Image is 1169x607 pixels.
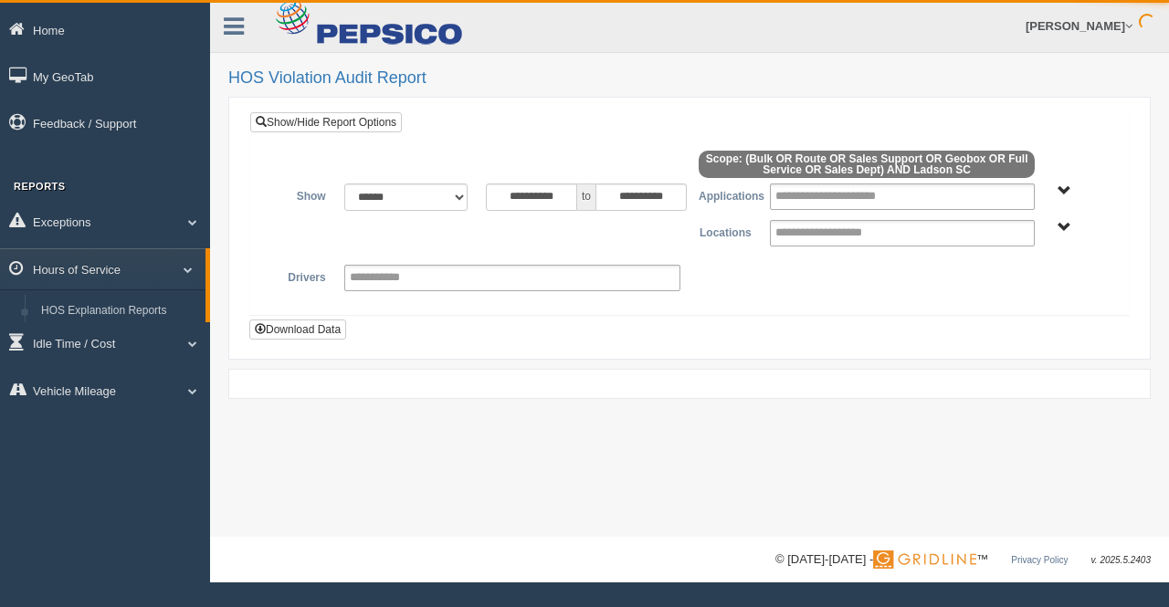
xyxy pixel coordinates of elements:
[775,550,1151,570] div: © [DATE]-[DATE] - ™
[1011,555,1068,565] a: Privacy Policy
[264,183,335,205] label: Show
[873,550,976,569] img: Gridline
[577,183,595,211] span: to
[228,69,1151,88] h2: HOS Violation Audit Report
[33,295,205,328] a: HOS Explanation Reports
[249,319,346,340] button: Download Data
[250,112,402,132] a: Show/Hide Report Options
[699,151,1035,178] span: Scope: (Bulk OR Route OR Sales Support OR Geobox OR Full Service OR Sales Dept) AND Ladson SC
[690,183,761,205] label: Applications
[1091,555,1151,565] span: v. 2025.5.2403
[690,220,761,242] label: Locations
[264,265,335,287] label: Drivers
